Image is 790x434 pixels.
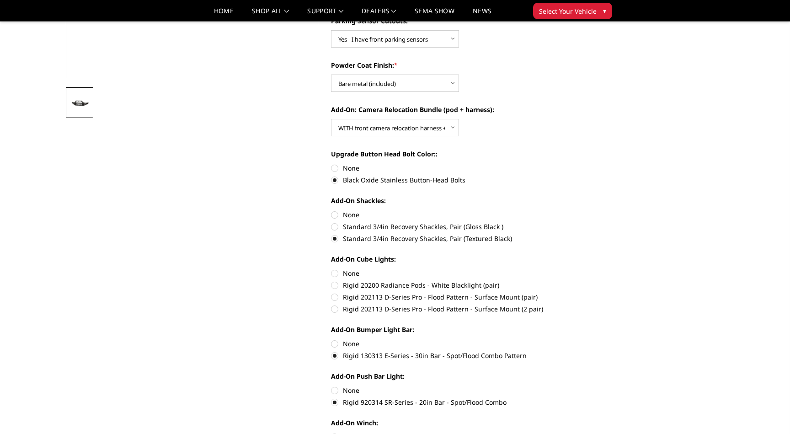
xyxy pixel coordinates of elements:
label: Rigid 20200 Radiance Pods - White Blacklight (pair) [331,280,583,290]
label: Rigid 202113 D-Series Pro - Flood Pattern - Surface Mount (2 pair) [331,304,583,314]
label: None [331,268,583,278]
label: Add-On Bumper Light Bar: [331,325,583,334]
label: Rigid 130313 E-Series - 30in Bar - Spot/Flood Combo Pattern [331,351,583,360]
a: Dealers [362,8,396,21]
label: None [331,339,583,348]
a: Support [307,8,343,21]
a: News [473,8,491,21]
span: Select Your Vehicle [539,6,597,16]
label: Rigid 202113 D-Series Pro - Flood Pattern - Surface Mount (pair) [331,292,583,302]
label: Standard 3/4in Recovery Shackles, Pair (Gloss Black ) [331,222,583,231]
button: Select Your Vehicle [533,3,612,19]
a: shop all [252,8,289,21]
label: Add-On Push Bar Light: [331,371,583,381]
label: Add-On: Camera Relocation Bundle (pod + harness): [331,105,583,114]
label: None [331,386,583,395]
span: ▾ [603,6,606,16]
label: Black Oxide Stainless Button-Head Bolts [331,175,583,185]
label: None [331,210,583,220]
a: Home [214,8,234,21]
label: Powder Coat Finish: [331,60,583,70]
img: 2023-2025 Ford F450-550 - DBL Designs Custom Product - A2 Series - Sport Front Bumper (winch mount) [69,97,91,108]
label: Standard 3/4in Recovery Shackles, Pair (Textured Black) [331,234,583,243]
label: Add-On Winch: [331,418,583,428]
label: Add-On Cube Lights: [331,254,583,264]
a: SEMA Show [415,8,454,21]
label: Rigid 920314 SR-Series - 20in Bar - Spot/Flood Combo [331,397,583,407]
label: Upgrade Button Head Bolt Color:: [331,149,583,159]
label: None [331,163,583,173]
label: Add-On Shackles: [331,196,583,205]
